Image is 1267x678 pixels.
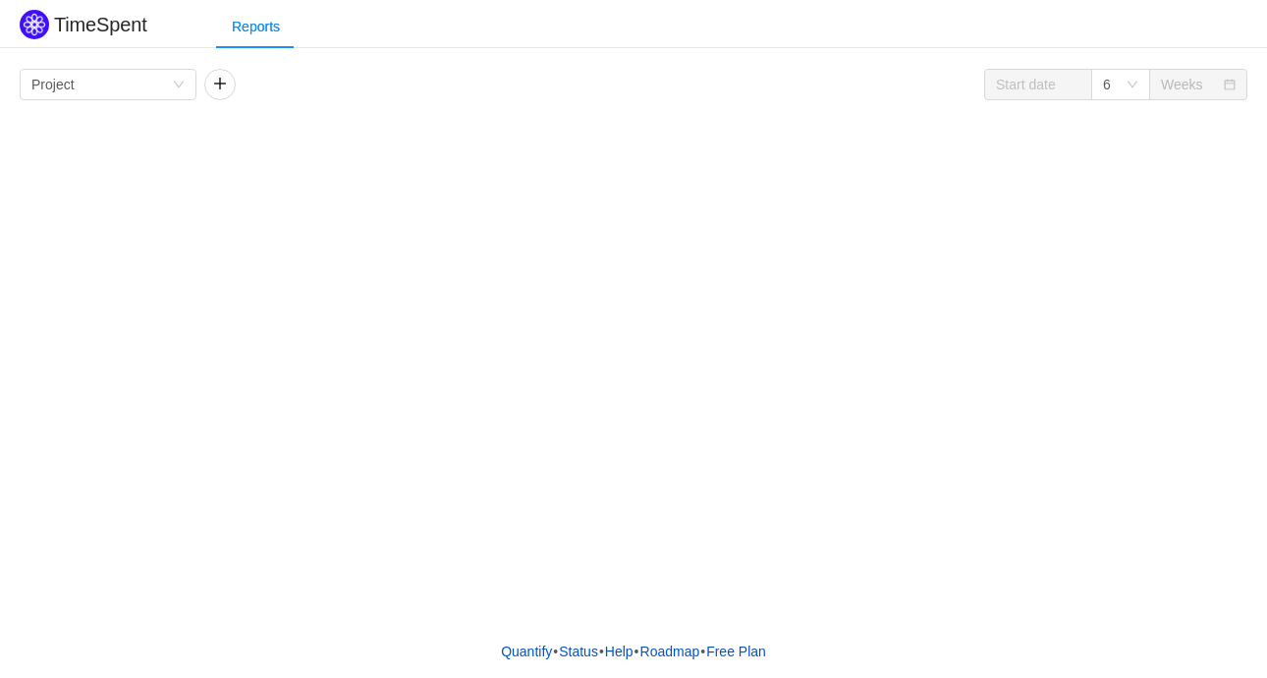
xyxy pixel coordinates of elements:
[984,69,1092,100] input: Start date
[705,637,767,666] button: Free Plan
[204,69,236,100] button: icon: plus
[1127,79,1138,92] i: icon: down
[1224,79,1236,92] i: icon: calendar
[1161,70,1203,99] div: Weeks
[553,644,558,659] span: •
[216,5,296,49] div: Reports
[558,637,599,666] a: Status
[599,644,604,659] span: •
[1103,70,1111,99] div: 6
[173,79,185,92] i: icon: down
[604,637,634,666] a: Help
[500,637,553,666] a: Quantify
[20,10,49,39] img: Quantify logo
[700,644,705,659] span: •
[31,70,75,99] div: Project
[634,644,639,659] span: •
[54,14,147,35] h2: TimeSpent
[639,637,701,666] a: Roadmap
